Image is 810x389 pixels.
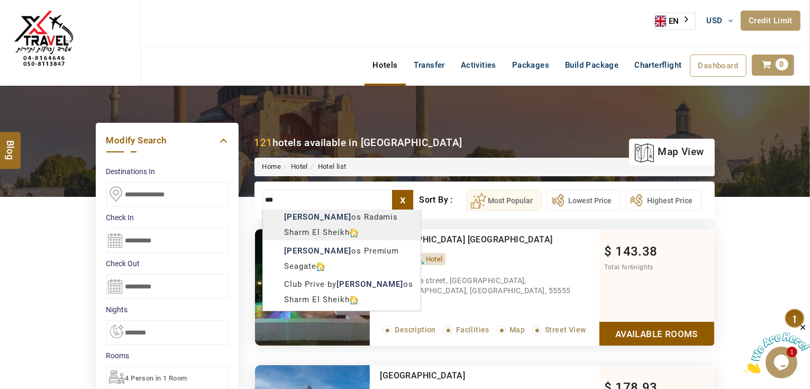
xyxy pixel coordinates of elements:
[655,13,695,29] a: EN
[263,210,421,240] div: os Radamis Sharm El Sheikh
[106,258,228,269] label: Check Out
[284,212,351,222] b: [PERSON_NAME]
[380,234,553,245] a: [GEOGRAPHIC_DATA] [GEOGRAPHIC_DATA]
[630,264,634,271] span: 6
[395,325,436,334] span: Description
[262,162,281,170] a: Home
[336,279,404,289] b: [PERSON_NAME]
[263,277,421,307] div: Club Prive by os Sharm El Sheikh
[254,135,462,150] div: hotels available in [GEOGRAPHIC_DATA]
[547,189,621,211] button: Lowest Price
[634,60,681,70] span: Charterflight
[545,325,586,334] span: Street View
[365,55,405,76] a: Hotels
[419,189,466,211] div: Sort By :
[291,162,308,170] a: Hotel
[654,13,696,30] aside: Language selected: English
[426,255,443,263] span: Hotel
[744,323,810,373] iframe: chat widget
[615,244,657,259] span: 143.38
[255,229,370,346] img: e5406994d2703a205cf4c5a33fac190e770e4b3e.jpeg
[698,61,739,70] span: Dashboard
[4,140,17,149] span: Blog
[406,55,453,76] a: Transfer
[263,243,421,274] div: os Premium Seagate
[605,264,653,271] span: Total for nights
[605,244,612,259] span: $
[634,140,704,164] a: map view
[308,162,347,172] li: Hotel list
[599,322,714,346] a: Show Rooms
[626,189,702,211] button: Highest Price
[707,16,723,25] span: USD
[776,58,788,70] span: 0
[392,276,571,295] span: Elferosya street, [GEOGRAPHIC_DATA], [GEOGRAPHIC_DATA], [GEOGRAPHIC_DATA], 55555
[106,304,228,315] label: nights
[106,166,228,177] label: Destinations In
[654,13,696,30] div: Language
[752,55,794,76] a: 0
[509,325,525,334] span: Map
[125,374,187,382] span: 4 Person in 1 Room
[380,234,556,245] div: Badawia Resort Sharm el Sheikh
[350,229,358,237] img: hotelicon.PNG
[557,55,626,76] a: Build Package
[741,11,800,31] a: Credit Limit
[456,325,489,334] span: Facilities
[380,370,556,381] div: El Khan Sharm Hotel
[254,137,272,149] b: 121
[504,55,557,76] a: Packages
[8,5,79,76] img: The Royal Line Holidays
[380,370,466,381] a: [GEOGRAPHIC_DATA]
[467,189,542,211] button: Most Popular
[316,263,325,271] img: hotelicon.PNG
[106,350,228,361] label: Rooms
[392,190,413,210] label: x
[453,55,504,76] a: Activities
[106,133,228,148] a: Modify Search
[284,246,351,256] b: [PERSON_NAME]
[350,296,358,304] img: hotelicon.PNG
[626,55,689,76] a: Charterflight
[106,212,228,223] label: Check In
